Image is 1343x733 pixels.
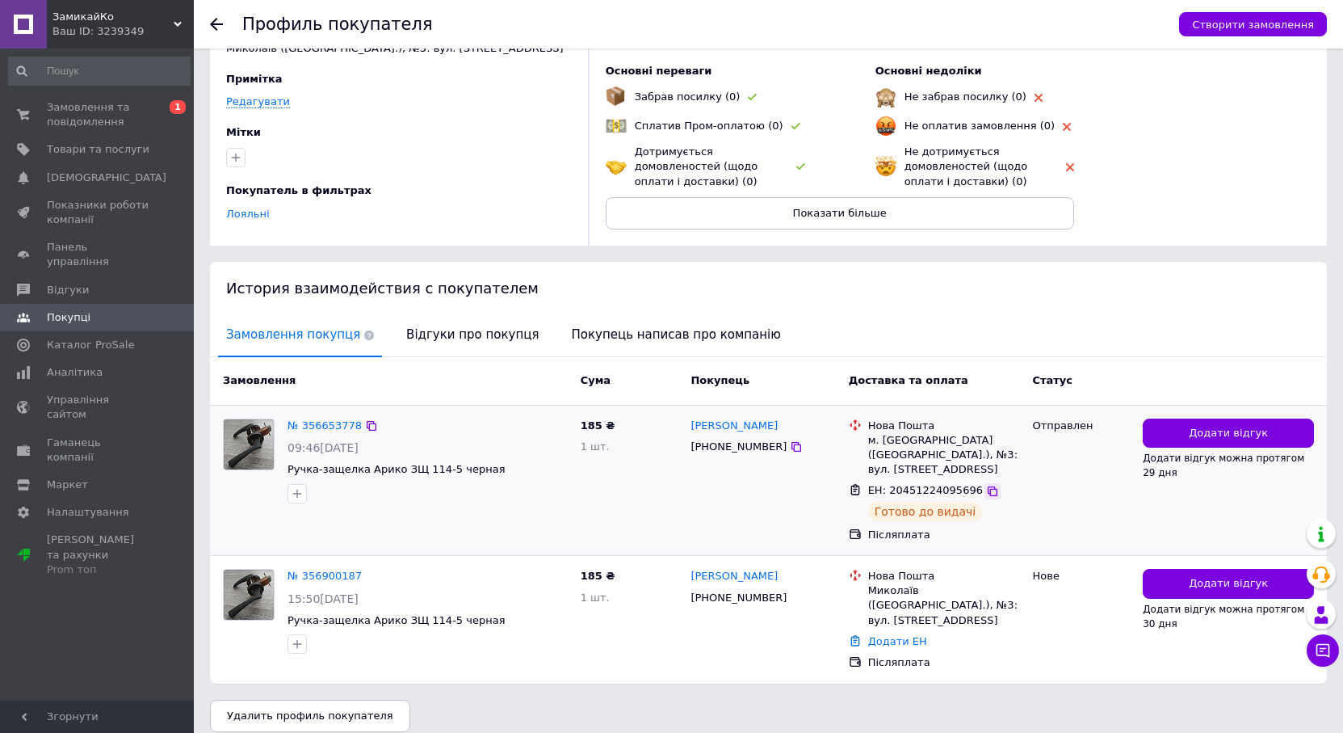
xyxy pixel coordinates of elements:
[223,569,275,621] a: Фото товару
[635,120,783,132] span: Сплатив Пром-оплатою (0)
[226,280,539,297] span: История взаимодействия с покупателем
[606,197,1074,230] button: Показати більше
[1032,419,1130,433] div: Отправлен
[875,65,982,77] span: Основні недоліки
[606,116,627,137] img: emoji
[52,24,194,39] div: Ваш ID: 3239349
[223,374,296,386] span: Замовлення
[606,65,712,77] span: Основні переваги
[1066,163,1074,171] img: rating-tag-type
[47,365,103,380] span: Аналітика
[791,123,800,130] img: rating-tag-type
[47,198,149,227] span: Показники роботи компанії
[47,171,166,185] span: [DEMOGRAPHIC_DATA]
[1143,569,1314,599] button: Додати відгук
[47,562,149,577] div: Prom топ
[796,163,805,171] img: rating-tag-type
[287,463,505,475] a: Ручка-защелка Арико ЗЩ 114-5 черная
[635,145,758,187] span: Дотримується домовленостей (щодо оплати і доставки) (0)
[52,10,174,24] span: ЗамикайКо
[868,528,1020,542] div: Післяплата
[226,126,261,138] span: Мітки
[581,374,611,386] span: Cума
[581,440,610,453] span: 1 шт.
[868,433,1020,478] div: м. [GEOGRAPHIC_DATA] ([GEOGRAPHIC_DATA].), №3: вул. [STREET_ADDRESS]
[47,478,88,492] span: Маркет
[1189,576,1268,592] span: Додати відгук
[226,183,568,198] div: Покупатель в фильтрах
[868,583,1020,628] div: Миколаїв ([GEOGRAPHIC_DATA].), №3: вул. [STREET_ADDRESS]
[687,588,790,609] div: [PHONE_NUMBER]
[581,419,615,432] span: 185 ₴
[170,100,186,114] span: 1
[868,569,1020,583] div: Нова Пошта
[581,570,615,582] span: 185 ₴
[1307,634,1339,667] button: Чат з покупцем
[690,374,749,386] span: Покупець
[581,592,610,604] span: 1 шт.
[875,156,896,177] img: emoji
[606,156,627,177] img: emoji
[606,86,625,106] img: emoji
[875,116,896,137] img: emoji
[223,419,275,470] a: Фото товару
[1035,94,1043,102] img: rating-tag-type
[226,73,283,85] span: Примітка
[564,314,789,356] span: Покупець написав про компанію
[690,569,778,584] a: [PERSON_NAME]
[210,18,223,31] div: Повернутися назад
[1179,12,1327,36] button: Створити замовлення
[47,436,149,465] span: Гаманець компанії
[690,419,778,434] a: [PERSON_NAME]
[210,700,410,732] button: Удалить профиль покупателя
[47,240,149,269] span: Панель управління
[1192,19,1314,31] span: Створити замовлення
[47,533,149,577] span: [PERSON_NAME] та рахунки
[635,91,741,103] span: Забрав посилку (0)
[1143,453,1304,478] span: Додати відгук можна протягом 29 дня
[687,436,790,457] div: [PHONE_NUMBER]
[47,100,149,129] span: Замовлення та повідомлення
[227,710,393,722] span: Удалить профиль покупателя
[1063,123,1071,131] img: rating-tag-type
[287,614,505,626] a: Ручка-защелка Арико ЗЩ 114-5 черная
[1189,426,1268,441] span: Додати відгук
[868,484,983,496] span: ЕН: 20451224095696
[1032,374,1072,386] span: Статус
[904,120,1055,132] span: Не оплатив замовлення (0)
[287,419,362,432] a: № 356653778
[849,374,968,386] span: Доставка та оплата
[868,502,983,521] div: Готово до видачі
[1032,569,1130,583] div: Нове
[47,283,89,297] span: Відгуки
[875,86,896,107] img: emoji
[904,91,1026,103] span: Не забрав посилку (0)
[287,570,362,582] a: № 356900187
[868,635,927,647] a: Додати ЕН
[47,338,134,352] span: Каталог ProSale
[224,570,274,620] img: Фото товару
[47,393,149,422] span: Управління сайтом
[287,441,359,454] span: 09:46[DATE]
[287,592,359,605] span: 15:50[DATE]
[793,207,887,219] span: Показати більше
[226,208,270,220] a: Лояльні
[226,95,290,108] a: Редагувати
[748,94,757,101] img: rating-tag-type
[47,505,129,520] span: Налаштування
[218,314,382,356] span: Замовлення покупця
[47,310,90,325] span: Покупці
[47,142,149,157] span: Товари та послуги
[904,145,1028,187] span: Не дотримується домовленостей (щодо оплати і доставки) (0)
[1143,419,1314,449] button: Додати відгук
[398,314,547,356] span: Відгуки про покупця
[868,655,1020,670] div: Післяплата
[868,419,1020,433] div: Нова Пошта
[1143,604,1304,630] span: Додати відгук можна протягом 30 дня
[242,15,433,34] h1: Профиль покупателя
[224,419,274,470] img: Фото товару
[8,57,191,86] input: Пошук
